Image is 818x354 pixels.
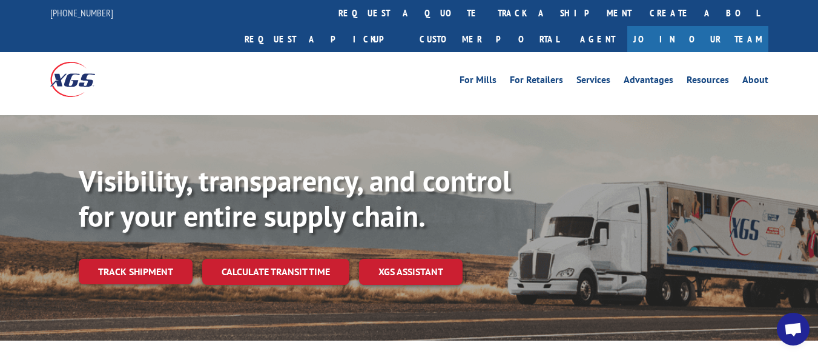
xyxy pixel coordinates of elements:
a: Services [576,75,610,88]
a: Track shipment [79,259,193,284]
a: Request a pickup [236,26,411,52]
a: [PHONE_NUMBER] [50,7,113,19]
div: Open chat [777,313,810,346]
b: Visibility, transparency, and control for your entire supply chain. [79,162,511,235]
a: Resources [687,75,729,88]
a: XGS ASSISTANT [359,259,463,285]
a: For Mills [460,75,496,88]
a: Advantages [624,75,673,88]
a: Join Our Team [627,26,768,52]
a: Customer Portal [411,26,568,52]
a: For Retailers [510,75,563,88]
a: About [742,75,768,88]
a: Agent [568,26,627,52]
a: Calculate transit time [202,259,349,285]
